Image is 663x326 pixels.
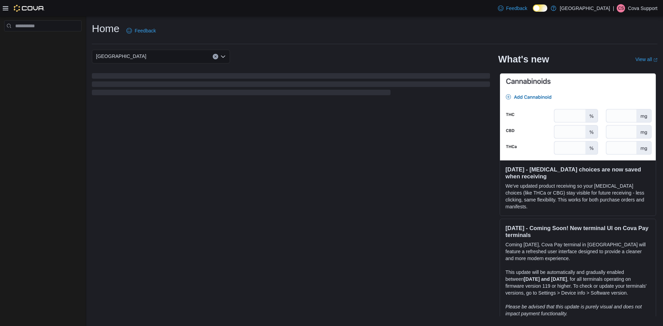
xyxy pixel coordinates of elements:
button: Open list of options [220,54,226,59]
span: Feedback [135,27,156,34]
a: View allExternal link [635,57,657,62]
span: Feedback [506,5,527,12]
h3: [DATE] - [MEDICAL_DATA] choices are now saved when receiving [506,166,650,180]
div: Cova Support [617,4,625,12]
em: Please be advised that this update is purely visual and does not impact payment functionality. [506,304,642,316]
span: Loading [92,75,490,97]
p: This update will be automatically and gradually enabled between , for all terminals operating on ... [506,269,650,296]
h1: Home [92,22,119,36]
a: Feedback [495,1,530,15]
svg: External link [653,58,657,62]
p: Coming [DATE], Cova Pay terminal in [GEOGRAPHIC_DATA] will feature a refreshed user interface des... [506,241,650,262]
h3: [DATE] - Coming Soon! New terminal UI on Cova Pay terminals [506,225,650,238]
p: | [613,4,614,12]
p: [GEOGRAPHIC_DATA] [560,4,610,12]
strong: [DATE] and [DATE] [524,276,567,282]
a: Feedback [124,24,158,38]
span: [GEOGRAPHIC_DATA] [96,52,146,60]
nav: Complex example [4,33,81,49]
span: CS [618,4,624,12]
button: Clear input [213,54,218,59]
input: Dark Mode [533,4,547,12]
p: We've updated product receiving so your [MEDICAL_DATA] choices (like THCa or CBG) stay visible fo... [506,182,650,210]
p: Cova Support [628,4,657,12]
img: Cova [14,5,45,12]
h2: What's new [498,54,549,65]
